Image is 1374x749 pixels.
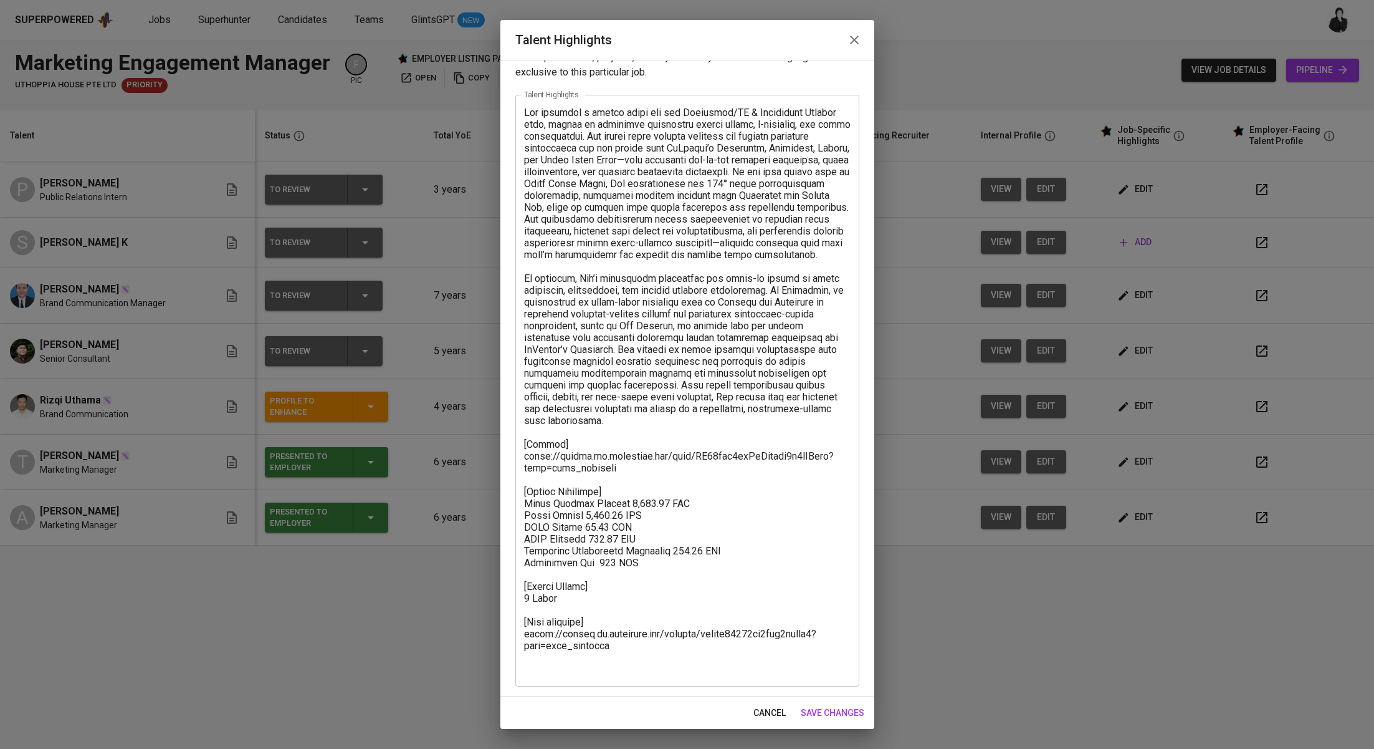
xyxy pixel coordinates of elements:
[524,107,851,675] textarea: Lor ipsumdol s ametco adipi eli sed Doeiusmod/TE & Incididunt Utlabor etdo, magnaa en adminimve q...
[515,30,859,50] h2: Talent Highlights
[801,705,864,721] span: save changes
[753,705,786,721] span: cancel
[748,702,791,725] button: cancel
[796,702,869,725] button: save changes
